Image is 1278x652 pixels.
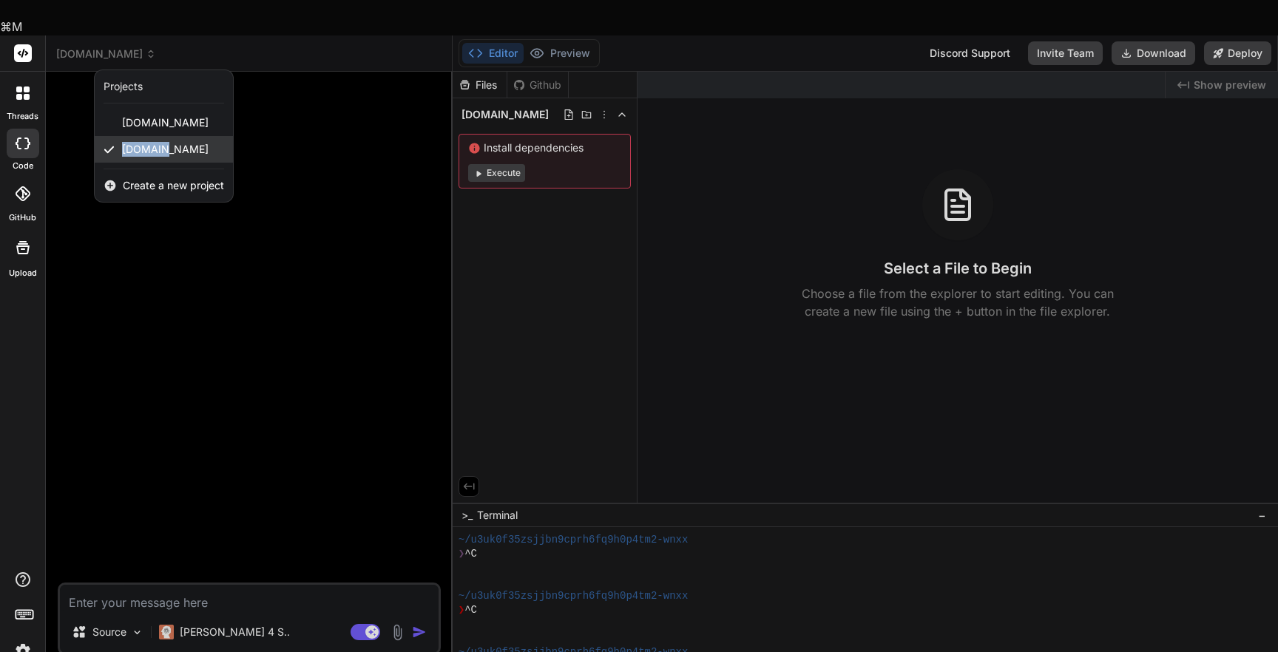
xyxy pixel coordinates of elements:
[9,267,37,279] label: Upload
[123,178,224,193] span: Create a new project
[122,115,209,130] span: [DOMAIN_NAME]
[122,142,209,157] span: [DOMAIN_NAME]
[104,79,143,94] div: Projects
[9,211,36,224] label: GitHub
[13,160,33,172] label: code
[7,110,38,123] label: threads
